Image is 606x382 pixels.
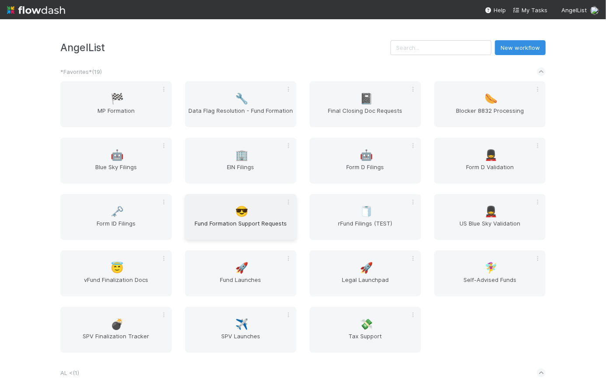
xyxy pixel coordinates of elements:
[60,42,390,53] h3: AngelList
[236,262,249,274] span: 🚀
[434,194,546,240] a: 💂US Blue Sky Validation
[434,138,546,184] a: 💂Form D Validation
[310,81,421,127] a: 📓Final Closing Doc Requests
[188,219,293,236] span: Fund Formation Support Requests
[111,206,124,217] span: 🗝️
[513,6,547,14] a: My Tasks
[313,163,418,180] span: Form D Filings
[185,250,296,296] a: 🚀Fund Launches
[111,93,124,104] span: 🏁
[64,332,168,349] span: SPV Finalization Tracker
[313,275,418,293] span: Legal Launchpad
[313,332,418,349] span: Tax Support
[188,106,293,124] span: Data Flag Resolution - Fund Formation
[434,250,546,296] a: 🧚‍♀️Self-Advised Funds
[188,163,293,180] span: EIN Filings
[438,219,542,236] span: US Blue Sky Validation
[485,93,498,104] span: 🌭
[236,319,249,330] span: ✈️
[185,81,296,127] a: 🔧Data Flag Resolution - Fund Formation
[60,194,172,240] a: 🗝️Form ID Filings
[60,250,172,296] a: 😇vFund Finalization Docs
[236,149,249,161] span: 🏢
[310,307,421,353] a: 💸Tax Support
[310,194,421,240] a: 🧻rFund Filings (TEST)
[438,275,542,293] span: Self-Advised Funds
[561,7,587,14] span: AngelList
[360,93,373,104] span: 📓
[188,332,293,349] span: SPV Launches
[313,219,418,236] span: rFund Filings (TEST)
[438,106,542,124] span: Blocker 8832 Processing
[485,206,498,217] span: 💂
[60,68,102,75] span: *Favorites* ( 19 )
[60,138,172,184] a: 🤖Blue Sky Filings
[360,319,373,330] span: 💸
[485,149,498,161] span: 💂
[236,93,249,104] span: 🔧
[64,219,168,236] span: Form ID Filings
[64,275,168,293] span: vFund Finalization Docs
[495,40,546,55] button: New workflow
[60,307,172,353] a: 💣SPV Finalization Tracker
[236,206,249,217] span: 😎
[485,6,506,14] div: Help
[360,206,373,217] span: 🧻
[310,138,421,184] a: 🤖Form D Filings
[313,106,418,124] span: Final Closing Doc Requests
[360,262,373,274] span: 🚀
[111,262,124,274] span: 😇
[111,149,124,161] span: 🤖
[185,307,296,353] a: ✈️SPV Launches
[590,6,599,15] img: avatar_b467e446-68e1-4310-82a7-76c532dc3f4b.png
[60,369,79,376] span: AL < ( 1 )
[185,138,296,184] a: 🏢EIN Filings
[185,194,296,240] a: 😎Fund Formation Support Requests
[111,319,124,330] span: 💣
[64,106,168,124] span: MP Formation
[7,3,65,17] img: logo-inverted-e16ddd16eac7371096b0.svg
[188,275,293,293] span: Fund Launches
[434,81,546,127] a: 🌭Blocker 8832 Processing
[485,262,498,274] span: 🧚‍♀️
[513,7,547,14] span: My Tasks
[438,163,542,180] span: Form D Validation
[360,149,373,161] span: 🤖
[390,40,491,55] input: Search...
[310,250,421,296] a: 🚀Legal Launchpad
[64,163,168,180] span: Blue Sky Filings
[60,81,172,127] a: 🏁MP Formation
